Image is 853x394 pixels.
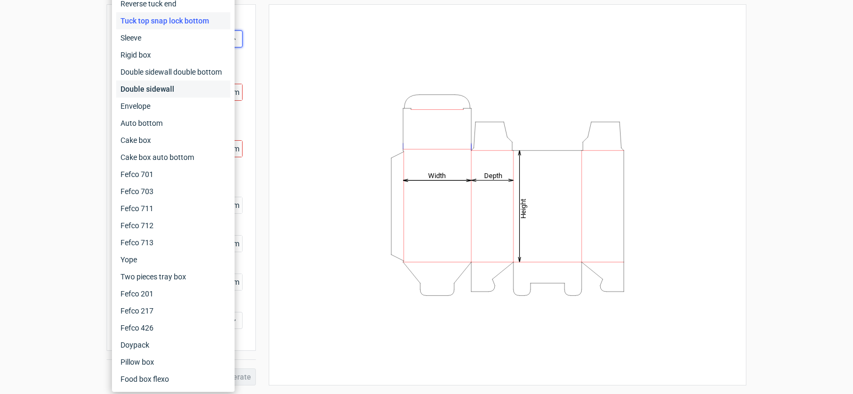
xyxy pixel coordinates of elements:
[116,217,230,234] div: Fefco 712
[116,166,230,183] div: Fefco 701
[116,285,230,302] div: Fefco 201
[116,115,230,132] div: Auto bottom
[116,183,230,200] div: Fefco 703
[116,98,230,115] div: Envelope
[116,132,230,149] div: Cake box
[116,251,230,268] div: Yope
[116,81,230,98] div: Double sidewall
[116,319,230,336] div: Fefco 426
[116,149,230,166] div: Cake box auto bottom
[519,198,527,218] tspan: Height
[484,171,502,179] tspan: Depth
[116,353,230,371] div: Pillow box
[116,268,230,285] div: Two pieces tray box
[116,302,230,319] div: Fefco 217
[116,200,230,217] div: Fefco 711
[116,29,230,46] div: Sleeve
[116,63,230,81] div: Double sidewall double bottom
[116,336,230,353] div: Doypack
[116,371,230,388] div: Food box flexo
[116,234,230,251] div: Fefco 713
[116,46,230,63] div: Rigid box
[428,171,446,179] tspan: Width
[116,12,230,29] div: Tuck top snap lock bottom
